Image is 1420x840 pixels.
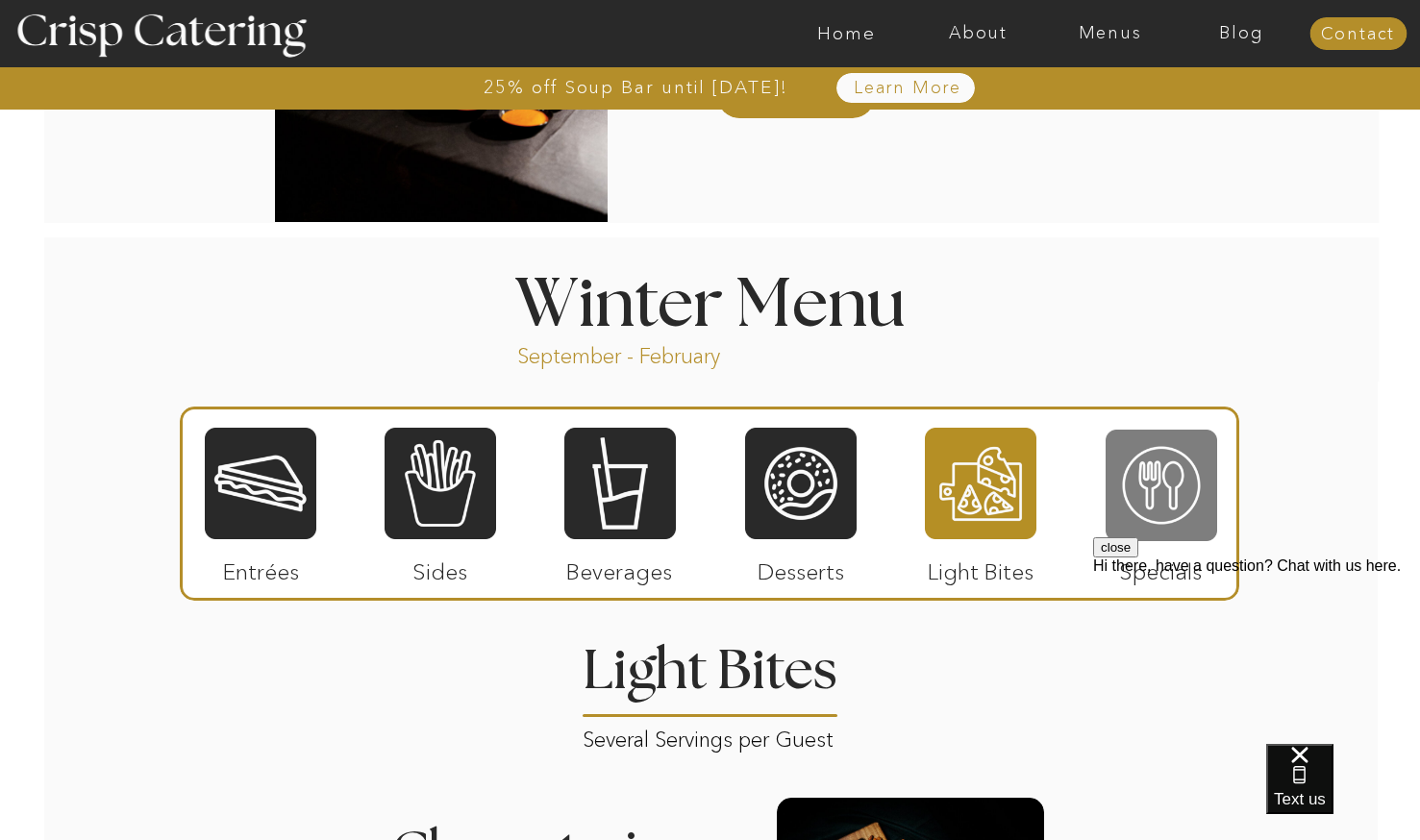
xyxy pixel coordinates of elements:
[197,539,325,595] p: Entrées
[1044,24,1176,43] a: Menus
[576,644,845,681] h2: Light Bites
[1309,25,1407,44] a: Contact
[737,539,865,595] p: Desserts
[583,721,839,743] p: Several Servings per Guest
[781,24,912,43] a: Home
[1176,24,1308,43] a: Blog
[556,539,684,595] p: Beverages
[732,62,859,118] a: Order Now
[1093,537,1420,768] iframe: podium webchat widget prompt
[414,78,858,97] a: 25% off Soup Bar until [DATE]!
[376,539,504,595] p: Sides
[1266,744,1420,840] iframe: podium webchat widget bubble
[912,24,1044,43] a: About
[443,272,978,329] h1: Winter Menu
[810,79,1007,98] a: Learn More
[517,342,782,364] p: September - February
[917,539,1045,595] p: Light Bites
